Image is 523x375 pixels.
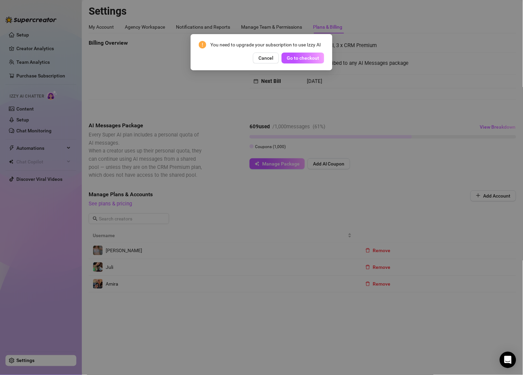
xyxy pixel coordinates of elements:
[258,55,273,61] span: Cancel
[500,352,516,368] div: Open Intercom Messenger
[210,41,324,48] div: You need to upgrade your subscription to use Izzy AI
[287,55,319,61] span: Go to checkout
[199,41,206,48] span: exclamation-circle
[253,53,279,63] button: Cancel
[282,53,324,63] button: Go to checkout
